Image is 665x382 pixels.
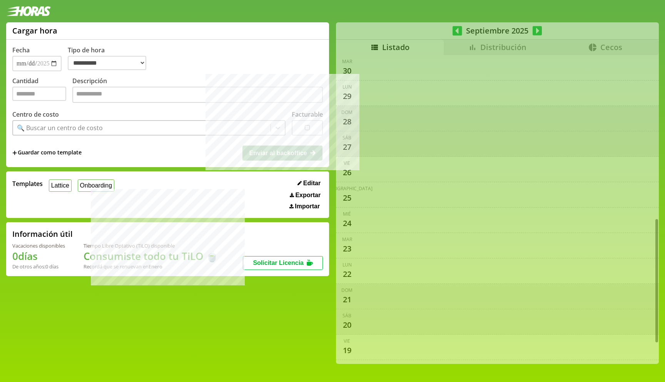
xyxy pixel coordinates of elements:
[84,263,218,270] div: Recordá que se renuevan en
[12,77,72,105] label: Cantidad
[149,263,162,270] b: Enero
[78,179,114,191] button: Onboarding
[12,242,65,249] div: Vacaciones disponibles
[12,149,82,157] span: +Guardar como template
[6,6,51,16] img: logotipo
[243,256,323,270] button: Solicitar Licencia
[17,124,103,132] div: 🔍 Buscar un centro de costo
[295,192,321,199] span: Exportar
[72,87,323,103] textarea: Descripción
[303,180,321,187] span: Editar
[12,263,65,270] div: De otros años: 0 días
[292,110,323,119] label: Facturable
[295,203,320,210] span: Importar
[12,25,57,36] h1: Cargar hora
[72,77,323,105] label: Descripción
[287,191,323,199] button: Exportar
[68,56,146,70] select: Tipo de hora
[253,260,304,266] span: Solicitar Licencia
[12,229,73,239] h2: Información útil
[84,242,218,249] div: Tiempo Libre Optativo (TiLO) disponible
[12,249,65,263] h1: 0 días
[12,87,66,101] input: Cantidad
[12,149,17,157] span: +
[12,110,59,119] label: Centro de costo
[68,46,152,71] label: Tipo de hora
[295,179,323,187] button: Editar
[12,179,43,188] span: Templates
[12,46,30,54] label: Fecha
[49,179,72,191] button: Lattice
[84,249,218,263] h1: Consumiste todo tu TiLO 🍵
